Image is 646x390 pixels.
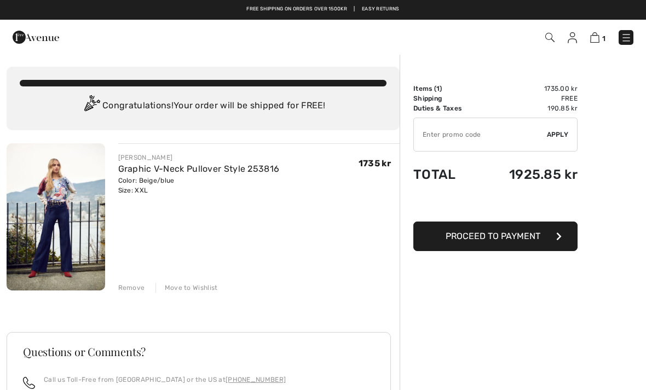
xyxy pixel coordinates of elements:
[413,94,481,103] td: Shipping
[44,375,286,385] p: Call us Toll-Free from [GEOGRAPHIC_DATA] or the US at
[568,32,577,43] img: My Info
[481,103,578,113] td: 190.85 kr
[13,26,59,48] img: 1ère Avenue
[23,377,35,389] img: call
[23,346,374,357] h3: Questions or Comments?
[118,153,280,162] div: [PERSON_NAME]
[13,31,59,42] a: 1ère Avenue
[226,376,286,383] a: [PHONE_NUMBER]
[602,34,605,43] span: 1
[481,84,578,94] td: 1735.00 kr
[118,176,280,195] div: Color: Beige/blue Size: XXL
[118,164,280,174] a: Graphic V-Neck Pullover Style 253816
[446,231,540,241] span: Proceed to Payment
[362,5,400,13] a: Easy Returns
[246,5,347,13] a: Free shipping on orders over 1500kr
[413,156,481,193] td: Total
[118,283,145,293] div: Remove
[413,84,481,94] td: Items ( )
[354,5,355,13] span: |
[20,95,387,117] div: Congratulations! Your order will be shipped for FREE!
[155,283,218,293] div: Move to Wishlist
[7,143,105,290] img: Graphic V-Neck Pullover Style 253816
[481,94,578,103] td: Free
[481,156,578,193] td: 1925.85 kr
[547,130,569,139] span: Apply
[359,158,391,168] span: 1735 kr
[590,32,599,43] img: Shopping Bag
[436,85,440,92] span: 1
[545,33,555,42] img: Search
[413,103,481,113] td: Duties & Taxes
[590,31,605,44] a: 1
[621,32,632,43] img: Menu
[413,222,578,251] button: Proceed to Payment
[413,193,578,218] iframe: PayPal
[414,118,547,151] input: Promo code
[80,95,102,117] img: Congratulation2.svg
